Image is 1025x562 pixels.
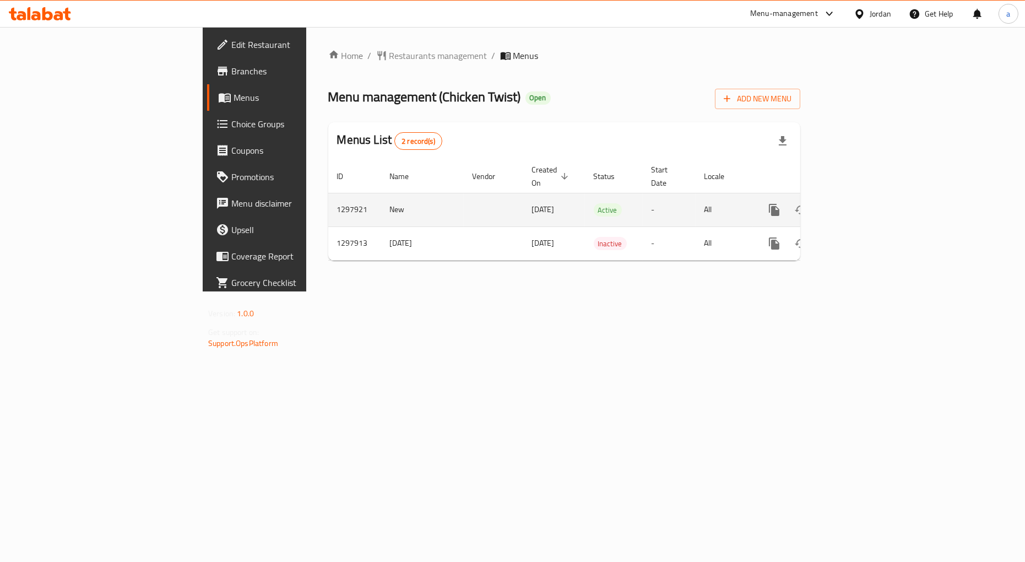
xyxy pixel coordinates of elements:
a: Choice Groups [207,111,374,137]
span: ID [337,170,358,183]
span: Active [594,204,622,217]
td: All [696,226,752,260]
span: a [1006,8,1010,20]
a: Promotions [207,164,374,190]
span: Add New Menu [724,92,791,106]
table: enhanced table [328,160,876,261]
td: - [643,226,696,260]
td: All [696,193,752,226]
span: Vendor [473,170,510,183]
button: more [761,197,788,223]
span: Coupons [231,144,365,157]
span: 2 record(s) [395,136,442,147]
span: Edit Restaurant [231,38,365,51]
span: 1.0.0 [237,306,254,321]
span: Menus [234,91,365,104]
span: [DATE] [532,202,555,217]
nav: breadcrumb [328,49,800,62]
a: Upsell [207,217,374,243]
span: Locale [704,170,739,183]
a: Coupons [207,137,374,164]
span: Version: [208,306,235,321]
a: Support.OpsPlatform [208,336,278,350]
div: Active [594,203,622,217]
button: more [761,230,788,257]
span: Choice Groups [231,117,365,131]
td: New [381,193,464,226]
span: Get support on: [208,325,259,339]
span: Menu management ( Chicken Twist ) [328,84,521,109]
div: Jordan [870,8,891,20]
span: [DATE] [532,236,555,250]
a: Branches [207,58,374,84]
span: Branches [231,64,365,78]
span: Grocery Checklist [231,276,365,289]
span: Coverage Report [231,250,365,263]
td: [DATE] [381,226,464,260]
div: Export file [769,128,796,154]
span: Menu disclaimer [231,197,365,210]
h2: Menus List [337,132,442,150]
th: Actions [752,160,876,193]
span: Name [390,170,424,183]
td: - [643,193,696,226]
a: Coverage Report [207,243,374,269]
button: Add New Menu [715,89,800,109]
span: Status [594,170,630,183]
a: Grocery Checklist [207,269,374,296]
span: Promotions [231,170,365,183]
span: Upsell [231,223,365,236]
span: Inactive [594,237,627,250]
a: Menus [207,84,374,111]
span: Open [525,93,551,102]
a: Restaurants management [376,49,487,62]
div: Open [525,91,551,105]
span: Created On [532,163,572,190]
a: Menu disclaimer [207,190,374,217]
span: Restaurants management [389,49,487,62]
div: Total records count [394,132,442,150]
div: Menu-management [750,7,818,20]
span: Start Date [652,163,682,190]
a: Edit Restaurant [207,31,374,58]
button: Change Status [788,230,814,257]
span: Menus [513,49,539,62]
li: / [492,49,496,62]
